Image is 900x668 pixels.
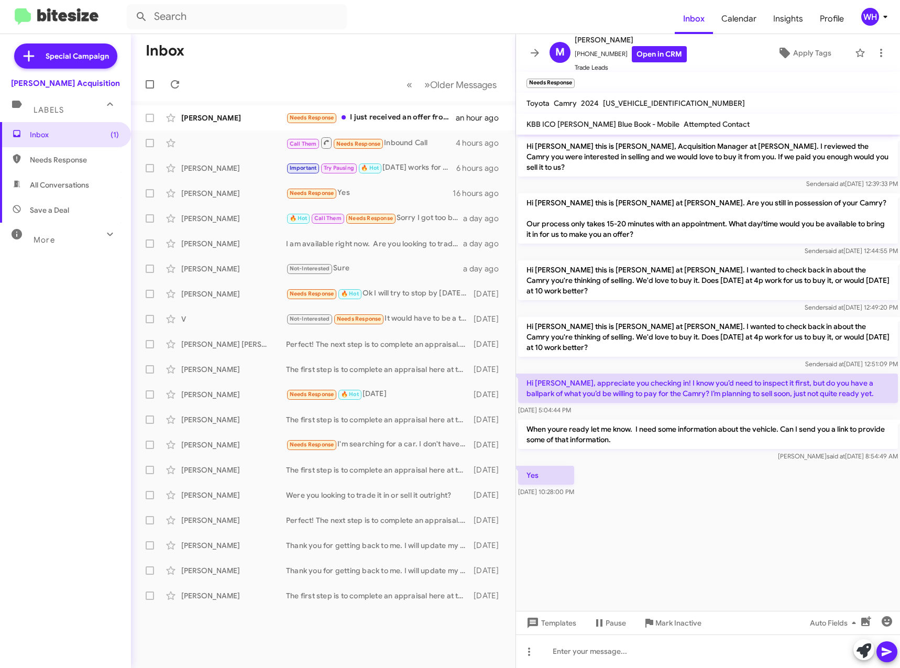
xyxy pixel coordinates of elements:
[463,264,507,274] div: a day ago
[181,565,286,576] div: [PERSON_NAME]
[290,140,317,147] span: Call Them
[518,260,898,300] p: Hi [PERSON_NAME] this is [PERSON_NAME] at [PERSON_NAME]. I wanted to check back in about the Camr...
[181,590,286,601] div: [PERSON_NAME]
[581,98,599,108] span: 2024
[181,490,286,500] div: [PERSON_NAME]
[286,540,471,551] div: Thank you for getting back to me. I will update my records.
[181,515,286,525] div: [PERSON_NAME]
[286,465,471,475] div: The first step is to complete an appraisal here at the dealership. Once we complete an inspection...
[471,389,507,400] div: [DATE]
[418,74,503,95] button: Next
[471,565,507,576] div: [DATE]
[290,190,334,196] span: Needs Response
[181,314,286,324] div: V
[471,289,507,299] div: [DATE]
[471,364,507,375] div: [DATE]
[811,4,852,34] a: Profile
[181,289,286,299] div: [PERSON_NAME]
[286,490,471,500] div: Were you looking to trade it in or sell it outright?
[181,238,286,249] div: [PERSON_NAME]
[348,215,393,222] span: Needs Response
[290,114,334,121] span: Needs Response
[471,490,507,500] div: [DATE]
[286,162,456,174] div: [DATE] works for me. I will see you then.
[290,165,317,171] span: Important
[337,315,381,322] span: Needs Response
[11,78,120,89] div: [PERSON_NAME] Acquisition
[290,315,330,322] span: Not-Interested
[826,360,844,368] span: said at
[526,79,575,88] small: Needs Response
[518,317,898,357] p: Hi [PERSON_NAME] this is [PERSON_NAME] at [PERSON_NAME]. I wanted to check back in about the Camr...
[290,215,308,222] span: 🔥 Hot
[456,163,507,173] div: 6 hours ago
[181,264,286,274] div: [PERSON_NAME]
[516,614,585,632] button: Templates
[181,440,286,450] div: [PERSON_NAME]
[471,540,507,551] div: [DATE]
[526,119,679,129] span: KBB ICO [PERSON_NAME] Blue Book - Mobile
[524,614,576,632] span: Templates
[827,452,845,460] span: said at
[286,590,471,601] div: The first step is to complete an appraisal here at the dealership. Once we complete an inspection...
[655,614,701,632] span: Mark Inactive
[30,205,69,215] span: Save a Deal
[30,155,119,165] span: Needs Response
[471,465,507,475] div: [DATE]
[286,364,471,375] div: The first step is to complete an appraisal here at the dealership. Once we complete an inspection...
[575,46,687,62] span: [PHONE_NUMBER]
[793,43,831,62] span: Apply Tags
[286,313,471,325] div: It would have to be a truly generous offer for me to even consider
[401,74,503,95] nav: Page navigation example
[471,314,507,324] div: [DATE]
[286,288,471,300] div: Ok I will try to stop by [DATE]. Do to work I will not be able to make it before then
[181,465,286,475] div: [PERSON_NAME]
[575,62,687,73] span: Trade Leads
[802,614,869,632] button: Auto Fields
[805,360,898,368] span: Sender [DATE] 12:51:09 PM
[825,303,843,311] span: said at
[181,163,286,173] div: [PERSON_NAME]
[606,614,626,632] span: Pause
[603,98,745,108] span: [US_VEHICLE_IDENTIFICATION_NUMBER]
[675,4,713,34] a: Inbox
[407,78,412,91] span: «
[852,8,888,26] button: WH
[453,188,507,199] div: 16 hours ago
[805,303,898,311] span: Sender [DATE] 12:49:20 PM
[555,44,565,61] span: M
[336,140,381,147] span: Needs Response
[810,614,860,632] span: Auto Fields
[778,452,898,460] span: [PERSON_NAME] [DATE] 8:54:49 AM
[632,46,687,62] a: Open in CRM
[286,339,471,349] div: Perfect! The next step is to complete an appraisal. Once complete, we can make you an offer. Are ...
[286,388,471,400] div: [DATE]
[456,138,507,148] div: 4 hours ago
[181,339,286,349] div: [PERSON_NAME] [PERSON_NAME]
[181,113,286,123] div: [PERSON_NAME]
[290,441,334,448] span: Needs Response
[286,112,456,124] div: I just received an offer from [PERSON_NAME]. We are going over details. If we agree on the #'s I ...
[181,414,286,425] div: [PERSON_NAME]
[314,215,342,222] span: Call Them
[526,98,550,108] span: Toyota
[34,235,55,245] span: More
[181,213,286,224] div: [PERSON_NAME]
[759,43,850,62] button: Apply Tags
[518,466,574,485] p: Yes
[471,339,507,349] div: [DATE]
[827,180,845,188] span: said at
[286,414,471,425] div: The first step is to complete an appraisal here at the dealership. Once we complete an inspection...
[361,165,379,171] span: 🔥 Hot
[575,34,687,46] span: [PERSON_NAME]
[471,590,507,601] div: [DATE]
[430,79,497,91] span: Older Messages
[286,515,471,525] div: Perfect! The next step is to complete an appraisal. Once complete, we can make you an offer. Are ...
[286,439,471,451] div: I'm searching for a car. I don't have one to sell. Thanks for your inquiry
[713,4,765,34] a: Calendar
[765,4,811,34] a: Insights
[400,74,419,95] button: Previous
